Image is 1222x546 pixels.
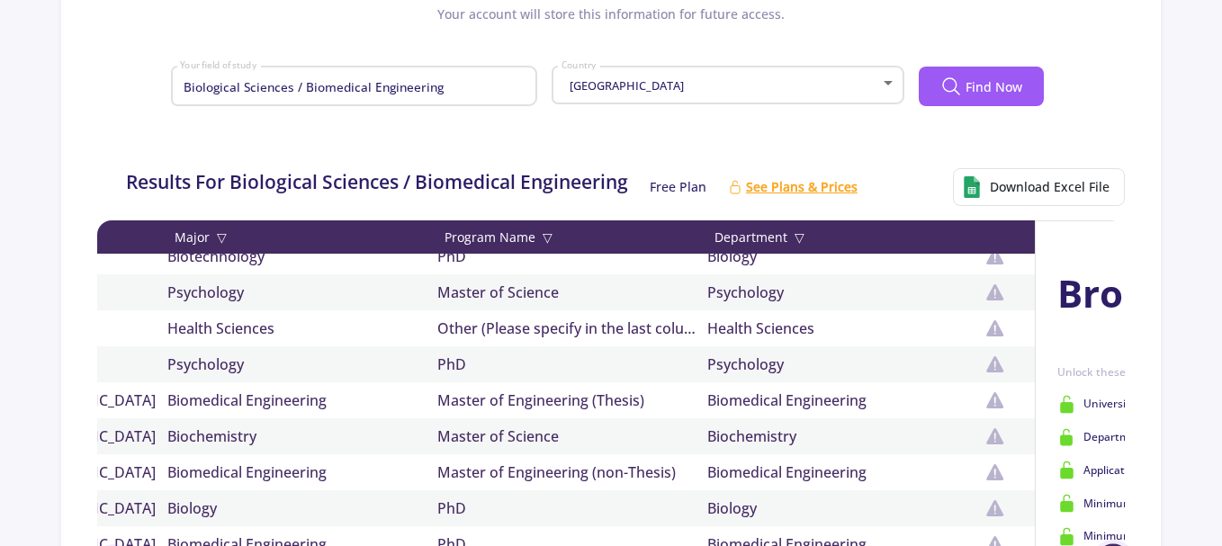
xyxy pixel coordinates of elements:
[966,77,1022,96] span: Find Now
[126,168,628,206] span: Results For Biological Sciences / Biomedical Engineering
[437,282,707,303] div: Master of Science
[707,318,977,339] div: Health Sciences
[437,246,707,267] div: PhD
[707,461,977,483] div: Biomedical Engineering
[437,318,707,339] div: Other (Please specify in the last column)
[1083,396,1182,412] span: University Location
[707,246,977,267] div: Biology
[167,461,437,483] div: Biomedical Engineering
[565,77,684,94] span: [GEOGRAPHIC_DATA]
[167,389,437,411] div: Biomedical Engineering
[919,67,1044,106] button: Find Now
[167,425,437,447] div: Biochemistry
[1057,264,1189,321] span: Bronze
[795,228,804,246] span: ▽
[167,228,437,246] div: Major
[707,354,977,375] div: Psychology
[707,389,977,411] div: Biomedical Engineering
[707,228,977,246] div: Department
[83,4,1139,38] div: Your account will store this information for future access.
[437,461,707,483] div: Master of Engineering (non-Thesis)
[437,497,707,519] div: PhD
[437,354,707,375] div: PhD
[1083,496,1207,512] span: Minimum Required GPA
[437,228,707,246] div: Program Name
[707,497,977,519] div: Biology
[437,389,707,411] div: Master of Engineering (Thesis)
[167,318,437,339] div: Health Sciences
[650,177,706,196] span: Free Plan
[707,425,977,447] div: Biochemistry
[167,354,437,375] div: Psychology
[746,177,858,196] span: See Plans & Prices
[167,246,437,267] div: Biotechnology
[1083,462,1162,479] span: Application Fee
[167,497,437,519] div: Biology
[707,282,977,303] div: Psychology
[990,177,1110,196] span: Download Excel File
[167,282,437,303] div: Psychology
[543,228,553,246] span: ▽
[437,425,707,447] div: Master of Science
[217,228,227,246] span: ▽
